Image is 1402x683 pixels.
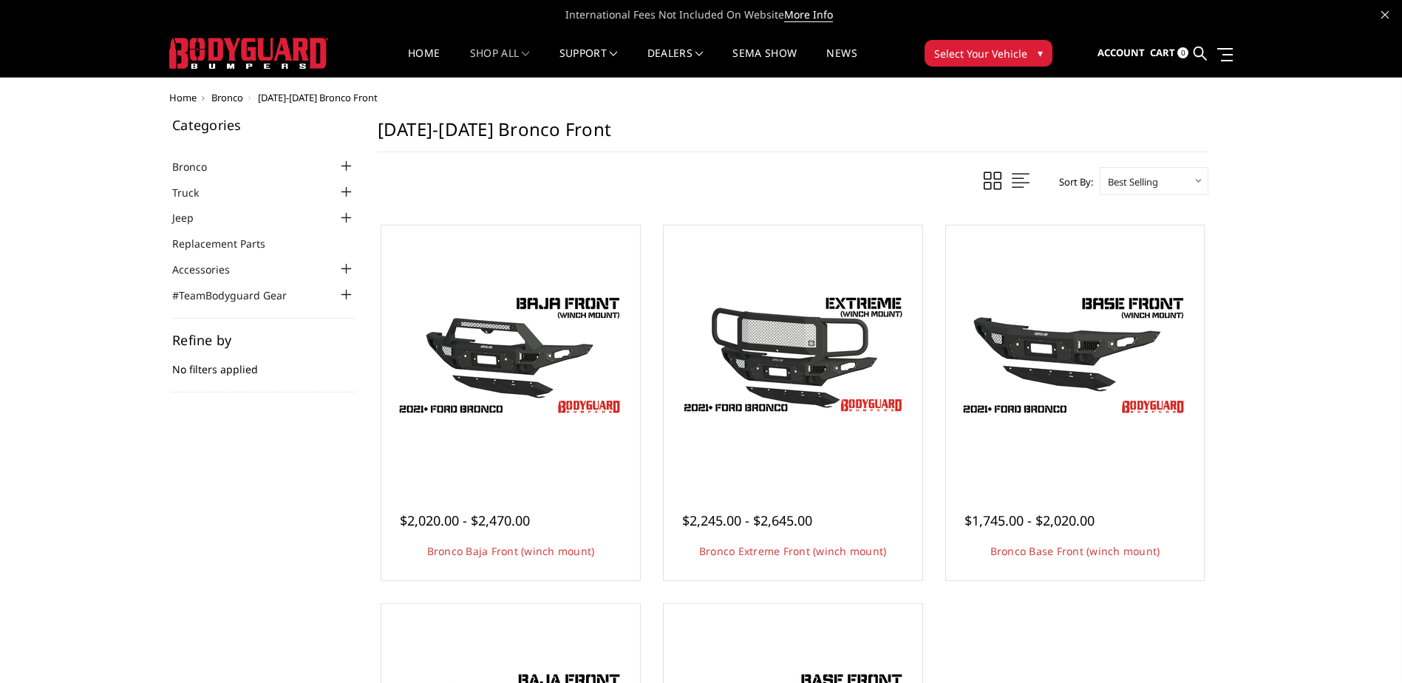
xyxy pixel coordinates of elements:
span: Select Your Vehicle [934,46,1027,61]
label: Sort By: [1051,171,1093,193]
a: Freedom Series - Bronco Base Front Bumper Bronco Base Front (winch mount) [950,229,1201,480]
a: Home [408,48,440,77]
span: 0 [1177,47,1188,58]
a: Bronco [211,91,243,104]
img: BODYGUARD BUMPERS [169,38,328,69]
span: Cart [1150,46,1175,59]
a: Account [1098,33,1145,73]
a: Truck [172,185,217,200]
a: Accessories [172,262,248,277]
span: $2,245.00 - $2,645.00 [682,512,812,529]
a: Replacement Parts [172,236,284,251]
span: $1,745.00 - $2,020.00 [964,512,1095,529]
h5: Categories [172,118,355,132]
button: Select Your Vehicle [925,40,1052,67]
span: Account [1098,46,1145,59]
div: No filters applied [172,333,355,393]
h5: Refine by [172,333,355,347]
span: $2,020.00 - $2,470.00 [400,512,530,529]
span: [DATE]-[DATE] Bronco Front [258,91,378,104]
a: shop all [470,48,530,77]
a: More Info [784,7,833,22]
a: Home [169,91,197,104]
a: Bronco Base Front (winch mount) [990,544,1160,558]
a: Bronco Extreme Front (winch mount) [699,544,887,558]
a: Bronco Extreme Front (winch mount) Bronco Extreme Front (winch mount) [667,229,919,480]
a: Jeep [172,210,212,225]
a: Bronco [172,159,225,174]
a: Dealers [647,48,704,77]
h1: [DATE]-[DATE] Bronco Front [378,118,1208,152]
a: News [826,48,857,77]
a: Bronco Baja Front (winch mount) [427,544,595,558]
a: Support [559,48,618,77]
span: ▾ [1038,45,1043,61]
a: #TeamBodyguard Gear [172,288,305,303]
a: SEMA Show [732,48,797,77]
a: Cart 0 [1150,33,1188,73]
a: Bodyguard Ford Bronco Bronco Baja Front (winch mount) [385,229,636,480]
